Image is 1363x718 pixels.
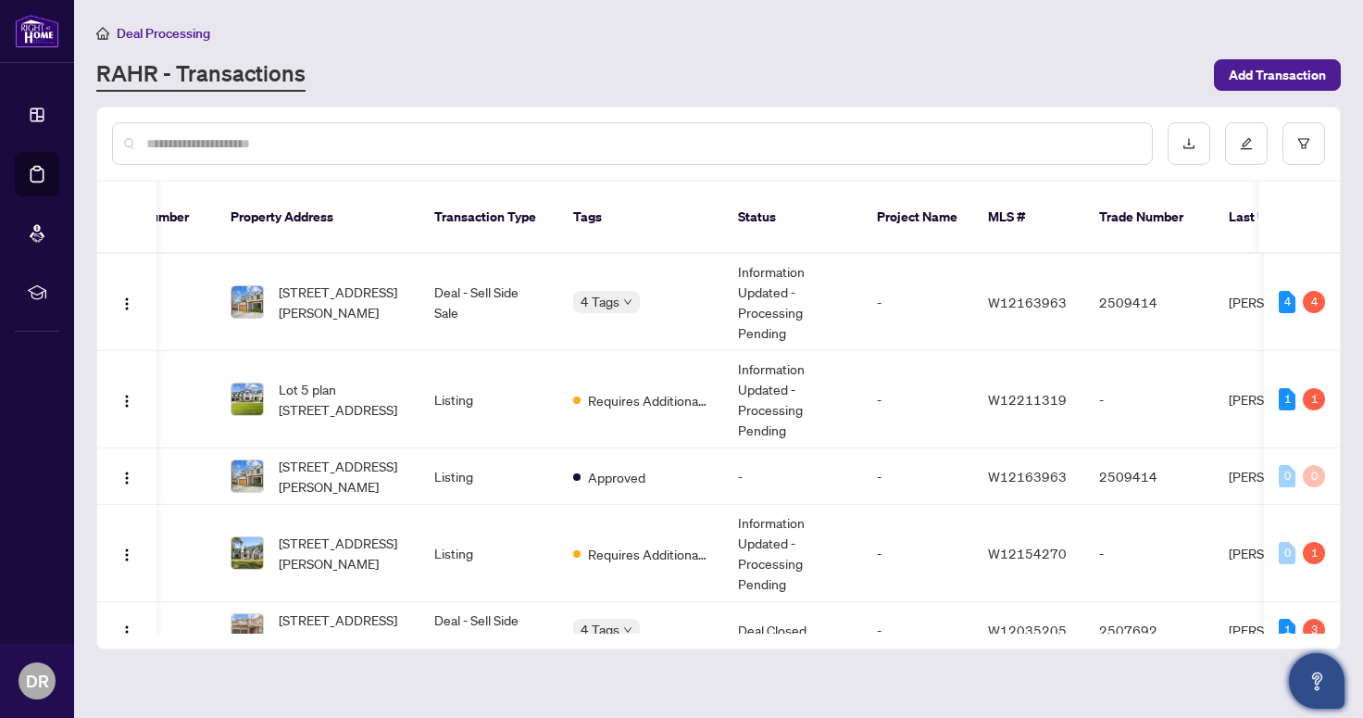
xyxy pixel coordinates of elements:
[112,615,142,645] button: Logo
[1214,448,1353,505] td: [PERSON_NAME]
[623,625,632,635] span: down
[723,254,862,351] td: Information Updated - Processing Pending
[862,448,973,505] td: -
[1279,291,1295,313] div: 4
[96,27,109,40] span: home
[581,291,619,312] span: 4 Tags
[1214,254,1353,351] td: [PERSON_NAME]
[231,537,263,569] img: thumbnail-img
[1279,542,1295,564] div: 0
[1303,542,1325,564] div: 1
[581,619,619,640] span: 4 Tags
[723,182,862,254] th: Status
[419,505,558,602] td: Listing
[112,287,142,317] button: Logo
[112,538,142,568] button: Logo
[1214,602,1353,659] td: [PERSON_NAME]
[231,614,263,646] img: thumbnail-img
[119,471,134,485] img: Logo
[96,58,306,92] a: RAHR - Transactions
[1225,122,1268,165] button: edit
[231,460,263,492] img: thumbnail-img
[588,390,708,410] span: Requires Additional Docs
[1214,351,1353,448] td: [PERSON_NAME]
[1279,465,1295,487] div: 0
[419,254,558,351] td: Deal - Sell Side Sale
[1279,388,1295,410] div: 1
[988,391,1067,408] span: W12211319
[558,182,723,254] th: Tags
[231,384,263,415] img: thumbnail-img
[15,14,59,48] img: logo
[1240,137,1253,150] span: edit
[1282,122,1325,165] button: filter
[112,461,142,491] button: Logo
[1214,59,1341,91] button: Add Transaction
[1084,505,1214,602] td: -
[231,286,263,318] img: thumbnail-img
[988,468,1067,485] span: W12163963
[862,505,973,602] td: -
[26,668,49,694] span: DR
[988,545,1067,561] span: W12154270
[279,610,405,650] span: [STREET_ADDRESS][PERSON_NAME]
[1229,60,1326,90] span: Add Transaction
[119,296,134,311] img: Logo
[588,467,645,487] span: Approved
[1214,505,1353,602] td: [PERSON_NAME]
[723,602,862,659] td: Deal Closed
[119,624,134,639] img: Logo
[1303,465,1325,487] div: 0
[1182,137,1195,150] span: download
[623,297,632,307] span: down
[862,182,973,254] th: Project Name
[117,25,210,42] span: Deal Processing
[1084,602,1214,659] td: 2507692
[419,351,558,448] td: Listing
[279,379,405,420] span: Lot 5 plan [STREET_ADDRESS]
[119,548,134,562] img: Logo
[1168,122,1210,165] button: download
[973,182,1084,254] th: MLS #
[988,294,1067,310] span: W12163963
[112,384,142,414] button: Logo
[862,602,973,659] td: -
[1297,137,1310,150] span: filter
[1214,182,1353,254] th: Last Updated By
[1303,291,1325,313] div: 4
[279,456,405,497] span: [STREET_ADDRESS][PERSON_NAME]
[1303,388,1325,410] div: 1
[1084,351,1214,448] td: -
[419,448,558,505] td: Listing
[216,182,419,254] th: Property Address
[723,505,862,602] td: Information Updated - Processing Pending
[862,254,973,351] td: -
[1084,448,1214,505] td: 2509414
[419,182,558,254] th: Transaction Type
[1279,619,1295,641] div: 1
[723,448,862,505] td: -
[988,622,1067,638] span: W12035205
[588,544,708,564] span: Requires Additional Docs
[723,351,862,448] td: Information Updated - Processing Pending
[419,602,558,659] td: Deal - Sell Side Sale
[279,282,405,322] span: [STREET_ADDRESS][PERSON_NAME]
[119,394,134,409] img: Logo
[279,533,405,573] span: [STREET_ADDRESS][PERSON_NAME]
[1084,182,1214,254] th: Trade Number
[1303,619,1325,641] div: 3
[862,351,973,448] td: -
[1084,254,1214,351] td: 2509414
[1289,653,1344,709] button: Open asap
